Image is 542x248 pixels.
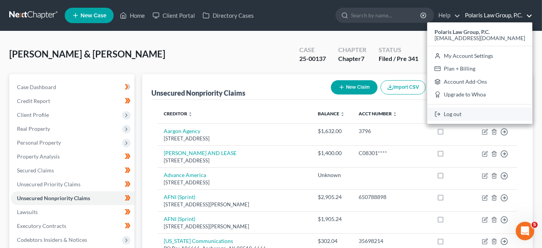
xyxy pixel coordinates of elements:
[318,127,346,135] div: $1,632.00
[427,62,532,75] a: Plan + Billing
[435,35,525,41] span: [EMAIL_ADDRESS][DOMAIN_NAME]
[17,167,54,174] span: Secured Claims
[359,127,424,135] div: 3796
[340,112,345,116] i: unfold_more
[299,46,326,54] div: Case
[461,8,532,22] a: Polaris Law Group, P.C.
[318,171,346,179] div: Unknown
[164,201,306,208] div: [STREET_ADDRESS][PERSON_NAME]
[318,215,346,223] div: $1,905.24
[427,49,532,62] a: My Account Settings
[188,112,193,116] i: unfold_more
[299,54,326,63] div: 25-00137
[516,222,534,240] iframe: Intercom live chat
[9,48,165,59] span: [PERSON_NAME] & [PERSON_NAME]
[17,139,61,146] span: Personal Property
[338,46,366,54] div: Chapter
[318,237,346,245] div: $302.04
[164,223,306,230] div: [STREET_ADDRESS][PERSON_NAME]
[338,54,366,63] div: Chapter
[359,193,424,201] div: 650788898
[164,157,306,164] div: [STREET_ADDRESS]
[11,150,134,164] a: Property Analysis
[351,8,421,22] input: Search by name...
[11,219,134,233] a: Executory Contracts
[435,29,490,35] strong: Polaris Law Group, P.C.
[331,80,378,94] button: New Claim
[427,88,532,101] a: Upgrade to Whoa
[393,112,397,116] i: unfold_more
[359,111,397,116] a: Acct Number unfold_more
[379,54,418,63] div: Filed / Pre 341
[381,80,426,94] button: Import CSV
[164,179,306,186] div: [STREET_ADDRESS]
[427,75,532,88] a: Account Add-Ons
[11,177,134,191] a: Unsecured Priority Claims
[318,193,346,201] div: $2,905.24
[116,8,149,22] a: Home
[318,111,345,116] a: Balance unfold_more
[164,194,195,200] a: AFNI (Sprint)
[379,46,418,54] div: Status
[149,8,199,22] a: Client Portal
[164,150,237,156] a: [PERSON_NAME] AND LEASE
[427,22,532,124] div: Polaris Law Group, P.C.
[164,238,233,244] a: [US_STATE] Communications
[361,55,364,62] span: 7
[164,128,200,134] a: Aargon Agency
[359,237,424,245] div: 35698214
[435,8,460,22] a: Help
[81,13,106,19] span: New Case
[17,181,81,187] span: Unsecured Priority Claims
[17,84,56,90] span: Case Dashboard
[17,223,66,229] span: Executory Contracts
[164,111,193,116] a: Creditor unfold_more
[11,80,134,94] a: Case Dashboard
[17,195,90,201] span: Unsecured Nonpriority Claims
[17,209,38,215] span: Lawsuits
[17,98,50,104] span: Credit Report
[318,149,346,157] div: $1,400.00
[11,205,134,219] a: Lawsuits
[11,164,134,177] a: Secured Claims
[11,191,134,205] a: Unsecured Nonpriority Claims
[532,222,538,228] span: 5
[17,153,60,160] span: Property Analysis
[17,111,49,118] span: Client Profile
[164,135,306,142] div: [STREET_ADDRESS]
[164,172,206,178] a: Advance America
[164,216,195,222] a: AFNI (Sprint)
[151,88,245,98] div: Unsecured Nonpriority Claims
[427,108,532,121] a: Log out
[17,236,87,243] span: Codebtors Insiders & Notices
[11,94,134,108] a: Credit Report
[199,8,258,22] a: Directory Cases
[17,125,50,132] span: Real Property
